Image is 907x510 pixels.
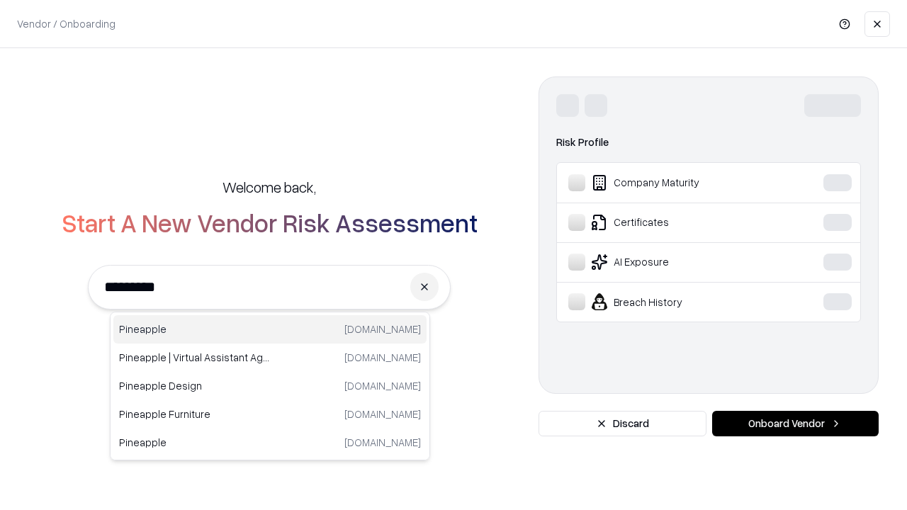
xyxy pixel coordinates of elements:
[539,411,706,436] button: Discard
[568,293,780,310] div: Breach History
[344,435,421,450] p: [DOMAIN_NAME]
[119,350,270,365] p: Pineapple | Virtual Assistant Agency
[556,134,861,151] div: Risk Profile
[17,16,116,31] p: Vendor / Onboarding
[119,435,270,450] p: Pineapple
[344,407,421,421] p: [DOMAIN_NAME]
[222,177,316,197] h5: Welcome back,
[119,378,270,393] p: Pineapple Design
[344,378,421,393] p: [DOMAIN_NAME]
[712,411,879,436] button: Onboard Vendor
[344,350,421,365] p: [DOMAIN_NAME]
[568,254,780,271] div: AI Exposure
[62,208,478,237] h2: Start A New Vendor Risk Assessment
[344,322,421,336] p: [DOMAIN_NAME]
[568,214,780,231] div: Certificates
[119,322,270,336] p: Pineapple
[568,174,780,191] div: Company Maturity
[119,407,270,421] p: Pineapple Furniture
[110,312,430,460] div: Suggestions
